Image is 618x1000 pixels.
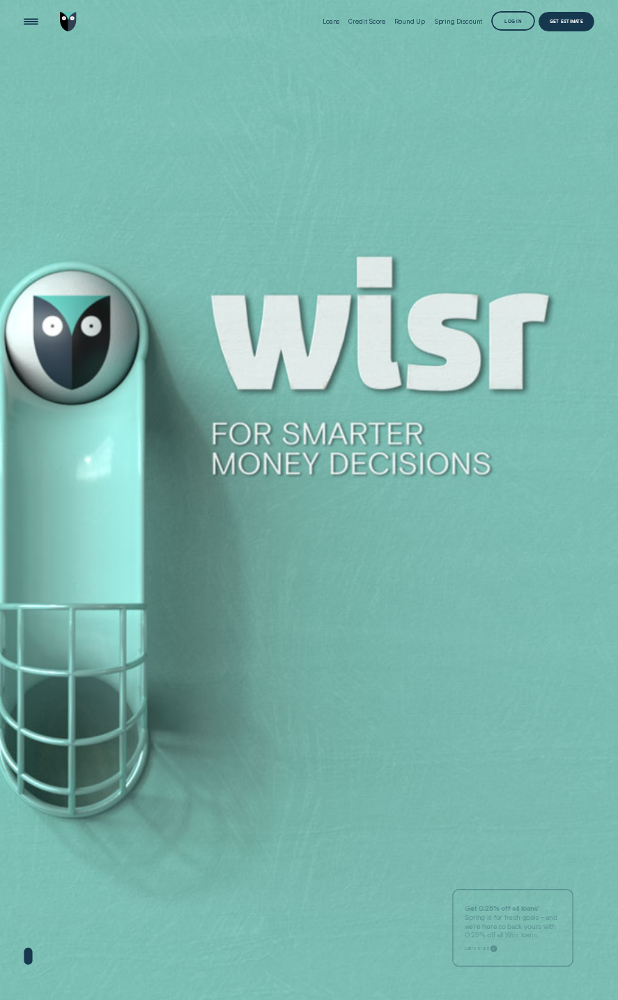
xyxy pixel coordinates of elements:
[22,12,41,31] button: Open Menu
[491,11,535,31] button: Log in
[60,12,76,31] img: Wisr
[465,904,562,939] p: Spring is for fresh goals - and we’re here to back yours with 0.25% off all Wisr loans.
[394,17,424,25] div: Round Up
[348,17,385,25] div: Credit Score
[452,888,573,967] a: Get 0.25% off all loans¹Spring is for fresh goals - and we’re here to back yours with 0.25% off a...
[323,17,340,25] div: Loans
[539,12,594,31] a: Get Estimate
[465,903,540,912] strong: Get 0.25% off all loans¹
[434,17,483,25] div: Spring Discount
[465,946,489,951] span: Learn more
